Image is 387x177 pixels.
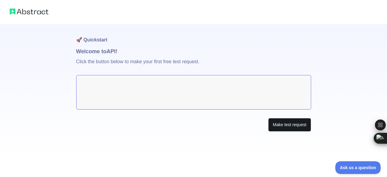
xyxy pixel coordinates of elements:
[268,118,311,132] button: Make test request
[76,24,311,47] h1: 🚀 Quickstart
[76,47,311,56] h1: Welcome to API!
[10,7,48,16] img: Abstract logo
[335,161,381,174] iframe: Toggle Customer Support
[76,56,311,75] p: Click the button below to make your first free test request.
